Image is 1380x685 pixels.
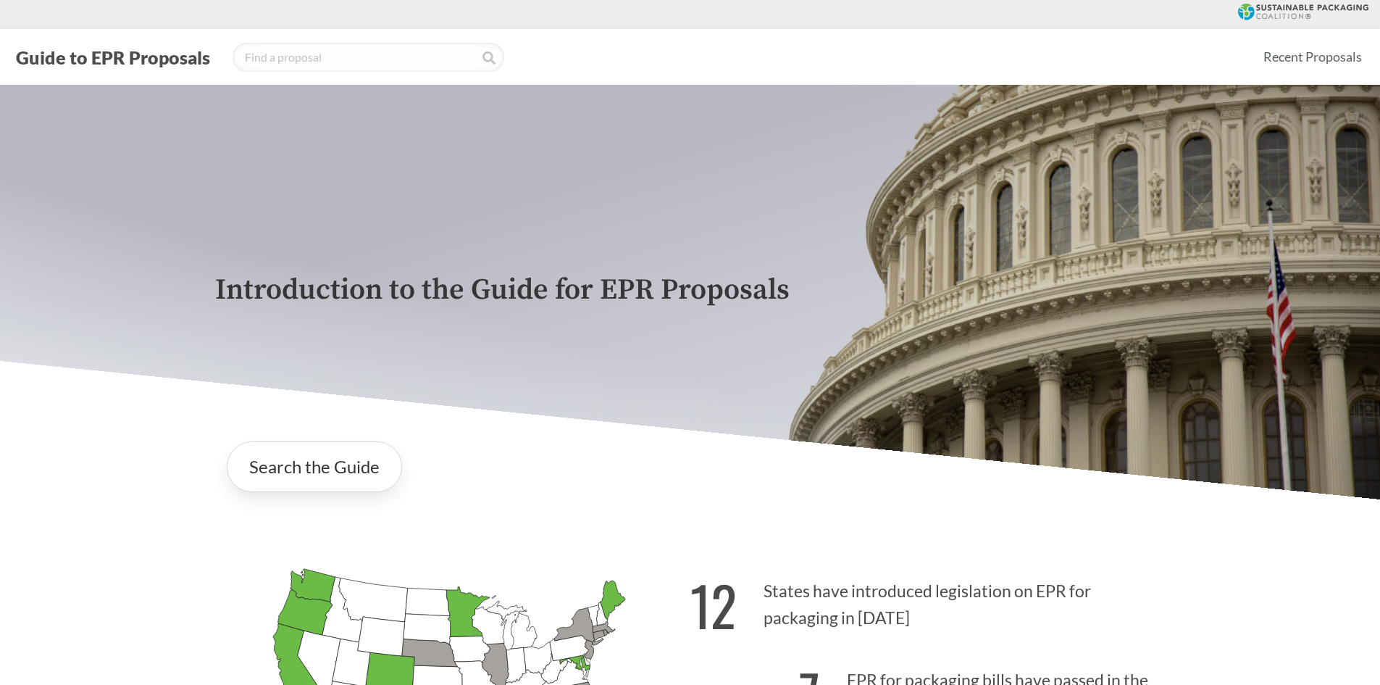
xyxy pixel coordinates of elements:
[690,565,737,645] strong: 12
[233,43,504,72] input: Find a proposal
[227,441,402,492] a: Search the Guide
[215,274,1166,307] p: Introduction to the Guide for EPR Proposals
[690,556,1166,645] p: States have introduced legislation on EPR for packaging in [DATE]
[1257,41,1368,73] a: Recent Proposals
[12,46,214,69] button: Guide to EPR Proposals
